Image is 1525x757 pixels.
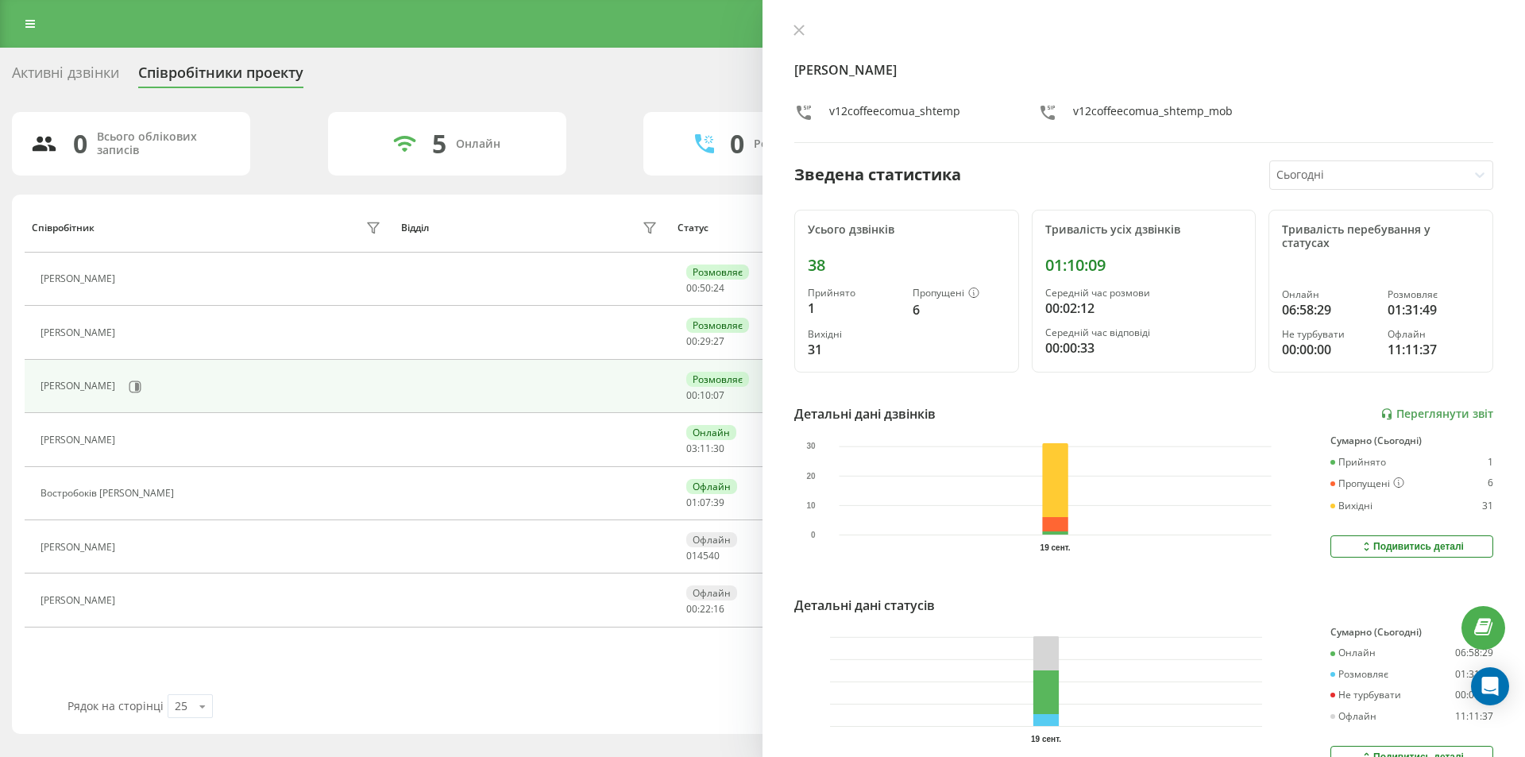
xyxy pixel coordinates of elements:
button: Подивитись деталі [1330,535,1493,558]
font: Рядок на сторінці [68,698,164,713]
font: Співробітники проекту [138,63,303,82]
font: Статус [678,221,708,234]
font: 31 [1482,499,1493,512]
font: : [697,442,700,455]
font: Прийнято [1338,455,1386,469]
font: 30 [713,442,724,455]
text: 0 [811,531,816,539]
font: [PERSON_NAME] [41,326,115,339]
font: Активні дзвінки [12,63,119,82]
font: 25 [175,698,187,713]
font: 00 [686,334,697,348]
font: : [711,602,713,616]
font: 01:10:09 [1045,254,1106,276]
font: 45 [697,549,708,562]
font: 01:31:49 [1455,667,1493,681]
font: Тривалість усіх дзвінків [1045,222,1180,237]
font: 0 [730,126,744,160]
font: 31 [808,341,822,358]
font: 11:11:37 [1455,709,1493,723]
font: Офлайн [1338,709,1376,723]
font: : [711,442,713,455]
font: Онлайн [1338,646,1376,659]
font: 01:31:49 [1388,301,1437,319]
font: v12coffeecomua_shtemp_mob [1073,103,1233,118]
font: Середній час розмови [1045,286,1150,299]
font: 5 [432,126,446,160]
font: Сумарно (Сьогодні) [1330,434,1422,447]
font: 07 [713,388,724,402]
text: 30 [806,442,816,451]
text: 20 [806,472,816,481]
font: 1 [1488,455,1493,469]
font: Розмовляє [693,265,743,279]
font: Офлайн [1388,327,1426,341]
font: 38 [808,254,825,276]
font: 0 [73,126,87,160]
font: Усього дзвінків [808,222,894,237]
font: 24 [713,281,724,295]
font: Офлайн [693,586,731,600]
font: : [697,388,700,402]
font: 40 [708,549,720,562]
font: 01 [686,549,697,562]
font: Зведена статистика [794,164,961,185]
font: Вихідні [808,327,842,341]
font: Відділ [401,221,429,234]
font: Вихідні [1338,499,1372,512]
font: 00:02:12 [1045,299,1095,317]
font: Онлайн [456,136,500,151]
font: 27 [713,334,724,348]
font: : [697,334,700,348]
font: Розмовляє [693,373,743,386]
font: Розмовляє [1338,667,1388,681]
font: 39 [713,496,724,509]
font: Востробоків [PERSON_NAME] [41,486,174,500]
font: : [697,602,700,616]
font: : [697,496,700,509]
font: [PERSON_NAME] [794,61,897,79]
font: Прийнято [808,286,855,299]
font: [PERSON_NAME] [41,433,115,446]
font: Тривалість перебування у статусах [1282,222,1430,250]
font: Сумарно (Сьогодні) [1330,625,1422,639]
font: 06:58:29 [1455,646,1493,659]
text: 19 сент. [1040,543,1071,552]
font: 10 [700,388,711,402]
font: Офлайн [693,533,731,547]
font: Розмовляють [754,136,831,151]
font: Всього облікових записів [97,129,197,157]
font: [PERSON_NAME] [41,272,115,285]
text: 10 [806,501,816,510]
font: Офлайн [693,480,731,493]
div: Open Intercom Messenger [1471,667,1509,705]
font: Не турбувати [1282,327,1345,341]
font: : [711,334,713,348]
font: Середній час відповіді [1045,326,1150,339]
font: : [697,281,700,295]
font: Розмовляє [1388,288,1438,301]
font: : [711,496,713,509]
font: 00:00:00 [1282,341,1331,358]
font: 00 [686,602,697,616]
font: [PERSON_NAME] [41,540,115,554]
font: Пропущені [913,286,964,299]
font: 00:00:33 [1045,339,1095,357]
font: Онлайн [693,426,730,439]
font: 11:11:37 [1388,341,1437,358]
font: Співробітник [32,221,95,234]
font: [PERSON_NAME] [41,379,115,392]
font: 1 [808,299,815,317]
font: 00 [686,388,697,402]
font: Переглянути звіт [1396,406,1493,421]
font: 11 [700,442,711,455]
font: [PERSON_NAME] [41,593,115,607]
font: Пропущені [1338,477,1390,490]
font: 29 [700,334,711,348]
font: 50 [700,281,711,295]
font: : [711,281,713,295]
font: 6 [913,301,920,319]
font: 6 [1488,476,1493,489]
font: Подивитись деталі [1373,541,1464,552]
font: Розмовляє [693,319,743,332]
